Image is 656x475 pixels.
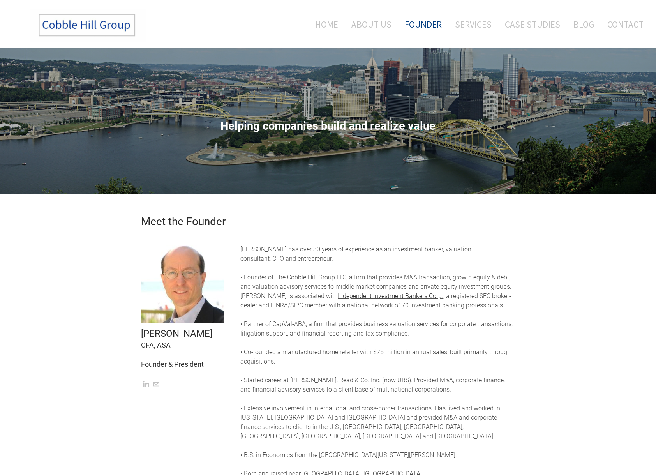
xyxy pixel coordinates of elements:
a: Independent Investment Bankers Corp. [338,292,443,300]
a: Linkedin [143,381,149,388]
a: Services [449,8,497,41]
font: CFA, ASA [141,341,171,349]
a: Contact [601,8,644,41]
a: Mail [153,381,159,388]
a: Case Studies [499,8,566,41]
font: Founder & President [141,360,204,368]
a: Home [303,8,344,41]
a: Founder [399,8,448,41]
img: Picture [141,239,224,323]
span: • Founder of The Cobble Hill Group LLC, a firm that provides M&A transaction, growth equity & deb... [240,274,511,290]
a: Blog [568,8,600,41]
span: Helping companies build and realize value [220,119,436,132]
img: The Cobble Hill Group LLC [30,8,146,42]
font: [PERSON_NAME] has over 30 years of experience as an investment banker, valuation consultant, CFO ... [240,245,471,262]
span: • Extensive involvement in international and cross-border transactions. Has lived and worked in [... [240,404,500,459]
span: • Partner of CapVal-ABA, a firm that provides business valuation services for corporate transacti... [240,320,513,337]
a: About Us [346,8,397,41]
h2: Meet the Founder [141,216,515,227]
font: [PERSON_NAME] [141,328,212,339]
